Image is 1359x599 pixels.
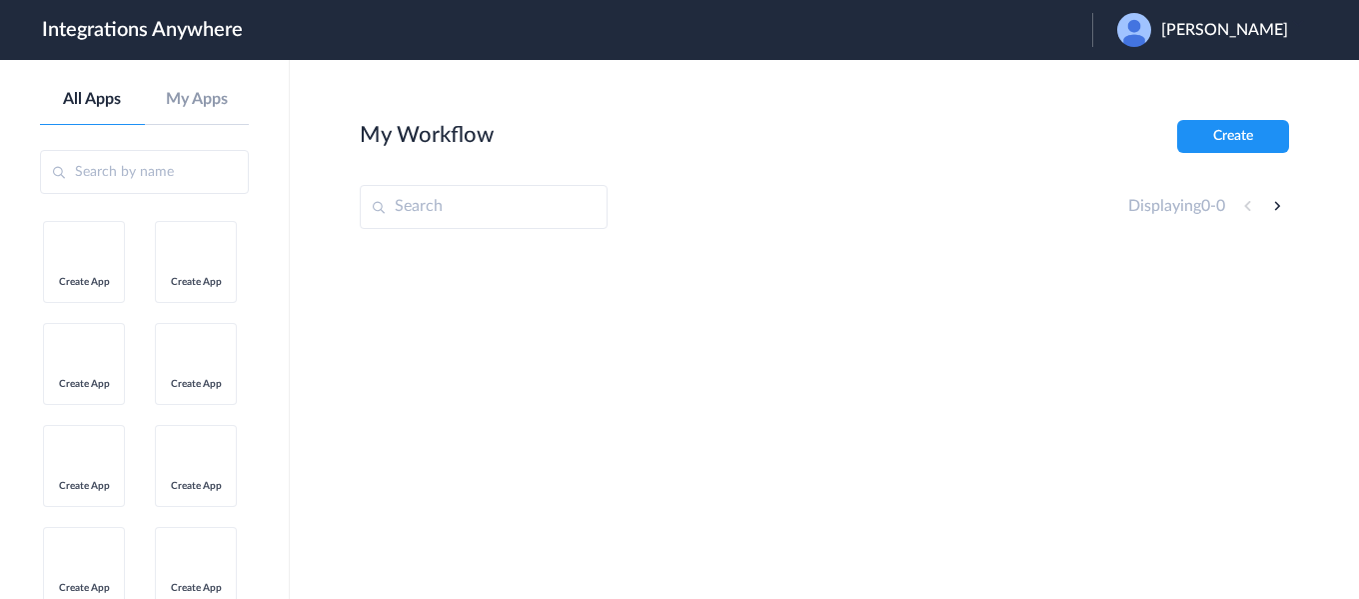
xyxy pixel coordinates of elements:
[165,582,227,594] span: Create App
[53,582,115,594] span: Create App
[1128,197,1225,216] h4: Displaying -
[1216,198,1225,214] span: 0
[1201,198,1210,214] span: 0
[40,150,249,194] input: Search by name
[1117,13,1151,47] img: user.png
[145,90,250,109] a: My Apps
[40,90,145,109] a: All Apps
[1161,21,1288,40] span: [PERSON_NAME]
[42,18,243,42] h1: Integrations Anywhere
[360,122,494,148] h2: My Workflow
[53,480,115,492] span: Create App
[53,378,115,390] span: Create App
[1177,120,1289,153] button: Create
[53,276,115,288] span: Create App
[165,378,227,390] span: Create App
[165,480,227,492] span: Create App
[165,276,227,288] span: Create App
[360,185,608,229] input: Search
